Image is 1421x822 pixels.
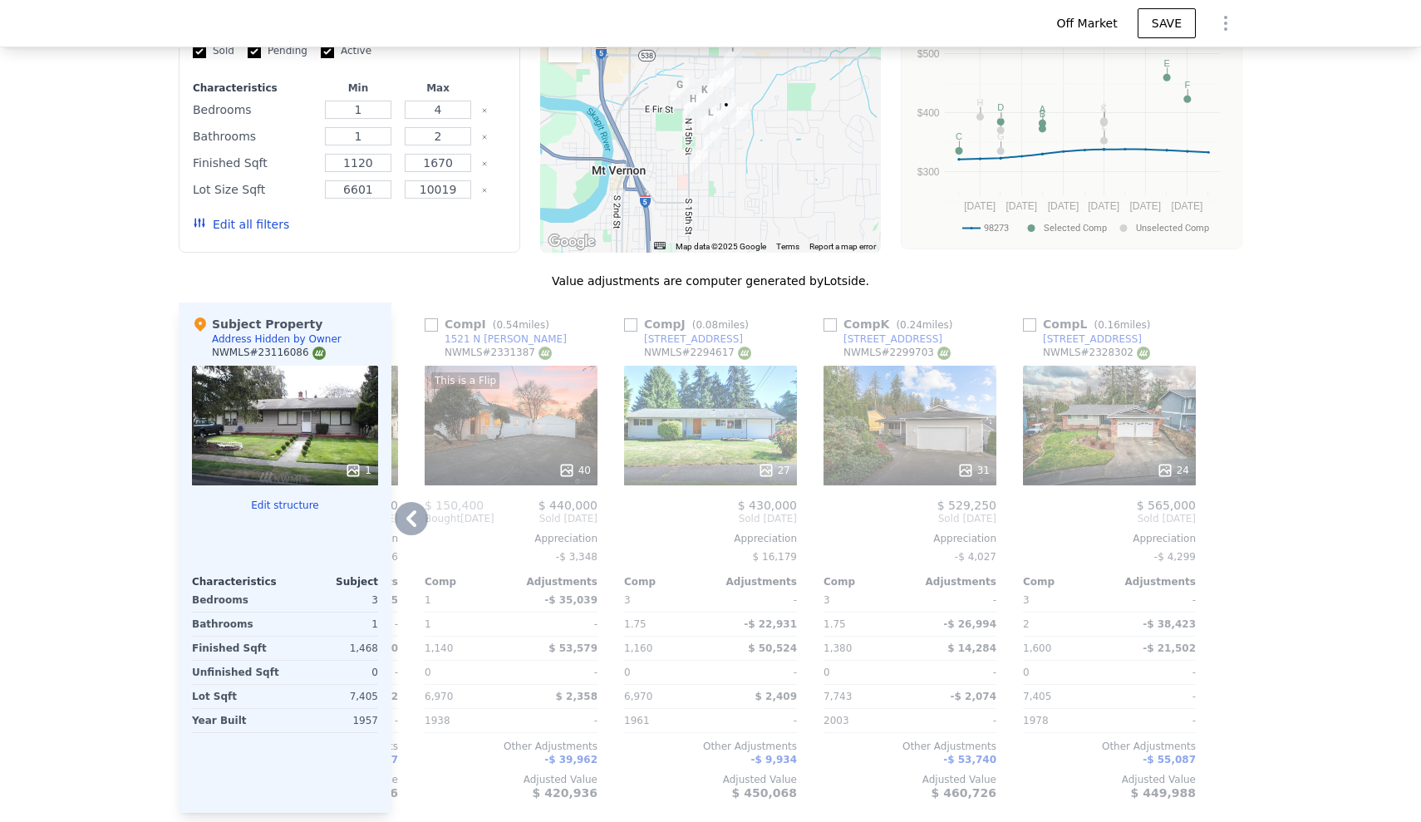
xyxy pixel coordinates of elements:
[824,512,996,525] span: Sold [DATE]
[1157,462,1189,479] div: 24
[192,709,282,732] div: Year Built
[644,346,751,360] div: NWMLS # 2294617
[425,512,494,525] div: [DATE]
[425,691,453,702] span: 6,970
[824,316,959,332] div: Comp K
[425,316,556,332] div: Comp I
[1143,618,1196,630] span: -$ 38,423
[776,242,799,251] a: Terms
[1040,104,1046,114] text: A
[1023,532,1196,545] div: Appreciation
[624,613,707,636] div: 1.75
[192,499,378,512] button: Edit structure
[425,594,431,606] span: 1
[957,462,990,479] div: 31
[192,316,322,332] div: Subject Property
[1006,200,1037,212] text: [DATE]
[538,499,597,512] span: $ 440,000
[671,76,689,105] div: 923 N 14th St
[544,594,597,606] span: -$ 35,039
[1143,642,1196,654] span: -$ 21,502
[1023,740,1196,753] div: Other Adjustments
[730,103,749,131] div: 2209 Jasmine Pl
[624,667,631,678] span: 0
[624,575,710,588] div: Comp
[556,551,597,563] span: -$ 3,348
[425,499,484,512] span: $ 150,400
[514,613,597,636] div: -
[193,81,315,95] div: Characteristics
[644,332,743,346] div: [STREET_ADDRESS]
[425,773,597,786] div: Adjusted Value
[738,347,751,360] img: NWMLS Logo
[997,102,1004,112] text: D
[624,691,652,702] span: 6,970
[824,740,996,753] div: Other Adjustments
[1023,709,1106,732] div: 1978
[321,45,334,58] input: Active
[556,691,597,702] span: $ 2,358
[514,709,597,732] div: -
[732,786,797,800] span: $ 450,068
[193,216,289,233] button: Edit all filters
[696,81,714,110] div: 1711 E Fir St
[288,709,378,732] div: 1957
[624,512,797,525] span: Sold [DATE]
[824,532,996,545] div: Appreciation
[748,642,797,654] span: $ 50,524
[1184,80,1190,90] text: F
[624,642,652,654] span: 1,160
[1040,109,1045,119] text: B
[913,588,996,612] div: -
[624,532,797,545] div: Appreciation
[321,44,371,58] label: Active
[1109,575,1196,588] div: Adjustments
[1023,667,1030,678] span: 0
[676,242,766,251] span: Map data ©2025 Google
[1023,512,1196,525] span: Sold [DATE]
[193,98,315,121] div: Bedrooms
[425,332,567,346] a: 1521 N [PERSON_NAME]
[511,575,597,588] div: Adjustments
[900,319,922,331] span: 0.24
[496,319,519,331] span: 0.54
[1023,691,1051,702] span: 7,405
[538,347,552,360] img: NWMLS Logo
[425,575,511,588] div: Comp
[744,618,797,630] span: -$ 22,931
[755,691,797,702] span: $ 2,409
[624,709,707,732] div: 1961
[558,462,591,479] div: 40
[494,512,597,525] span: Sold [DATE]
[913,661,996,684] div: -
[1044,223,1107,234] text: Selected Comp
[481,107,488,114] button: Clear
[824,613,907,636] div: 1.75
[425,642,453,654] span: 1,140
[937,347,951,360] img: NWMLS Logo
[179,273,1242,289] div: Value adjustments are computer generated by Lotside .
[943,754,996,765] span: -$ 53,740
[192,685,282,708] div: Lot Sqft
[1101,121,1106,131] text: L
[917,48,940,60] text: $500
[288,685,378,708] div: 7,405
[533,786,597,800] span: $ 420,936
[1023,316,1158,332] div: Comp L
[976,97,983,107] text: H
[288,613,378,636] div: 1
[964,200,996,212] text: [DATE]
[696,319,718,331] span: 0.08
[1056,15,1124,32] span: Off Market
[1172,200,1203,212] text: [DATE]
[445,346,552,360] div: NWMLS # 2331387
[192,575,285,588] div: Characteristics
[624,594,631,606] span: 3
[690,146,708,175] div: 211 Belmont Ter
[193,178,315,201] div: Lot Size Sqft
[824,773,996,786] div: Adjusted Value
[1103,101,1105,111] text: I
[1154,551,1196,563] span: -$ 4,299
[544,231,599,253] img: Google
[1137,499,1196,512] span: $ 565,000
